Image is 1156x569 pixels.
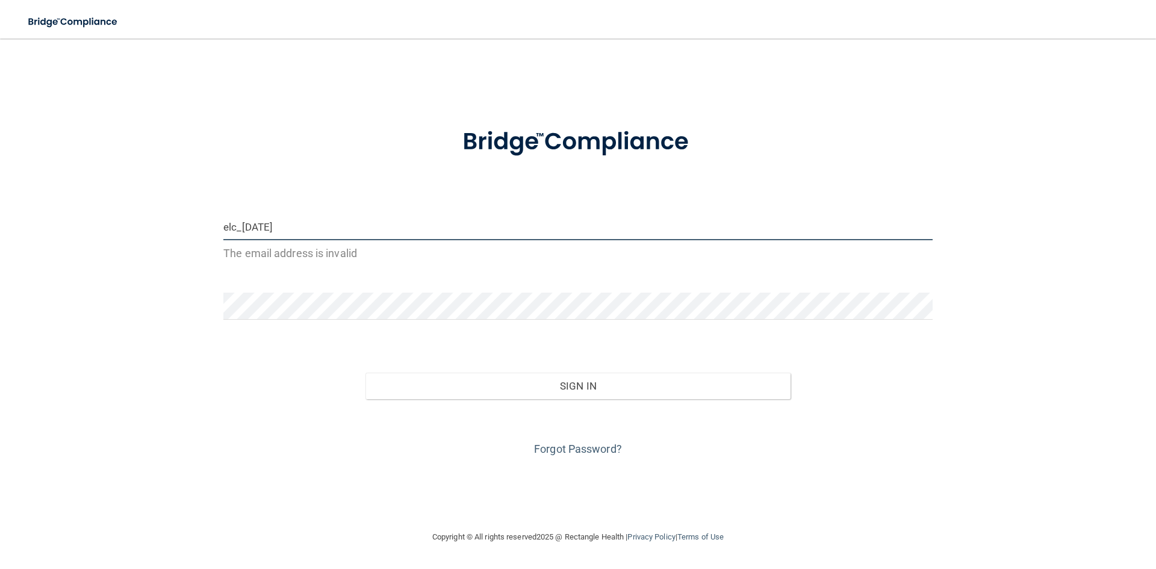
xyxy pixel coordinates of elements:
a: Terms of Use [677,532,724,541]
p: The email address is invalid [223,243,933,263]
img: bridge_compliance_login_screen.278c3ca4.svg [18,10,129,34]
a: Privacy Policy [627,532,675,541]
div: Copyright © All rights reserved 2025 @ Rectangle Health | | [358,518,798,556]
input: Email [223,213,933,240]
img: bridge_compliance_login_screen.278c3ca4.svg [438,111,718,173]
button: Sign In [365,373,791,399]
a: Forgot Password? [534,443,622,455]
